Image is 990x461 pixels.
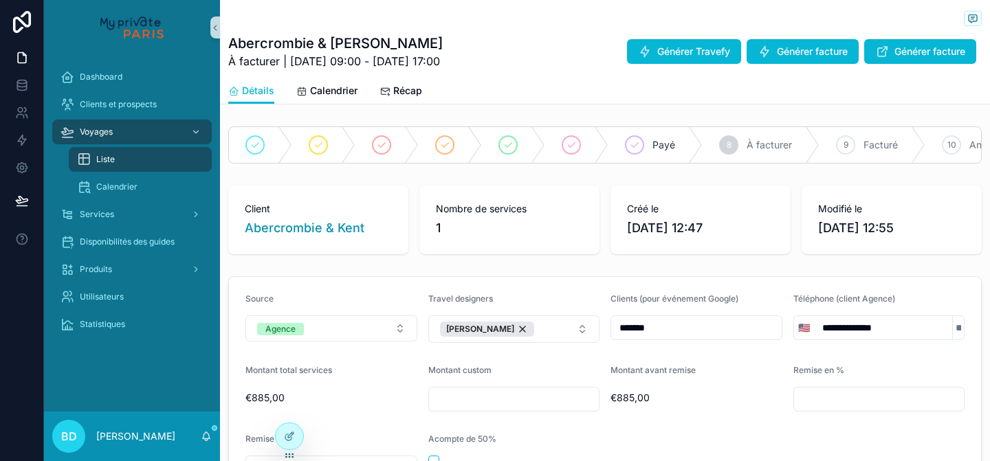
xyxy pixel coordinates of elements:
[844,139,848,150] span: 9
[379,78,422,106] a: Récap
[947,139,956,150] span: 10
[228,78,274,104] a: Détails
[52,92,212,117] a: Clients et prospects
[44,55,220,355] div: scrollable content
[657,45,730,58] span: Générer Travefy
[627,202,774,216] span: Créé le
[61,428,77,445] span: BD
[69,147,212,172] a: Liste
[245,391,417,405] span: €885,00
[610,293,738,304] span: Clients (pour événement Google)
[80,264,112,275] span: Produits
[436,218,583,238] span: 1
[440,322,534,337] button: Unselect 2
[245,365,332,375] span: Montant total services
[228,34,443,53] h1: Abercrombie & [PERSON_NAME]
[793,365,844,375] span: Remise en %
[798,321,810,335] span: 🇺🇸
[52,120,212,144] a: Voyages
[69,175,212,199] a: Calendrier
[100,16,163,38] img: App logo
[428,365,492,375] span: Montant custom
[818,218,965,238] span: [DATE] 12:55
[96,154,115,165] span: Liste
[428,293,493,304] span: Travel designers
[310,84,357,98] span: Calendrier
[627,218,774,238] span: [DATE] 12:47
[652,138,675,152] span: Payé
[80,71,122,82] span: Dashboard
[80,291,124,302] span: Utilisateurs
[265,323,296,335] div: Agence
[610,365,696,375] span: Montant avant remise
[428,315,600,343] button: Select Button
[52,202,212,227] a: Services
[228,53,443,69] span: À facturer | [DATE] 09:00 - [DATE] 17:00
[245,434,294,444] span: Remise en €
[52,312,212,337] a: Statistiques
[393,84,422,98] span: Récap
[436,202,583,216] span: Nombre de services
[296,78,357,106] a: Calendrier
[627,39,741,64] button: Générer Travefy
[245,202,392,216] span: Client
[80,126,113,137] span: Voyages
[747,138,792,152] span: À facturer
[727,139,731,150] span: 8
[446,324,514,335] span: [PERSON_NAME]
[794,315,814,340] button: Select Button
[747,39,859,64] button: Générer facture
[245,293,274,304] span: Source
[80,319,125,330] span: Statistiques
[245,218,364,238] a: Abercrombie & Kent
[52,229,212,254] a: Disponibilités des guides
[96,429,175,443] p: [PERSON_NAME]
[428,434,496,444] span: Acompte de 50%
[894,45,965,58] span: Générer facture
[52,284,212,309] a: Utilisateurs
[80,99,157,110] span: Clients et prospects
[793,293,895,304] span: Téléphone (client Agence)
[96,181,137,192] span: Calendrier
[610,391,782,405] span: €885,00
[80,209,114,220] span: Services
[52,257,212,282] a: Produits
[52,65,212,89] a: Dashboard
[245,315,417,341] button: Select Button
[863,138,898,152] span: Facturé
[80,236,175,247] span: Disponibilités des guides
[818,202,965,216] span: Modifié le
[242,84,274,98] span: Détails
[777,45,848,58] span: Générer facture
[864,39,976,64] button: Générer facture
